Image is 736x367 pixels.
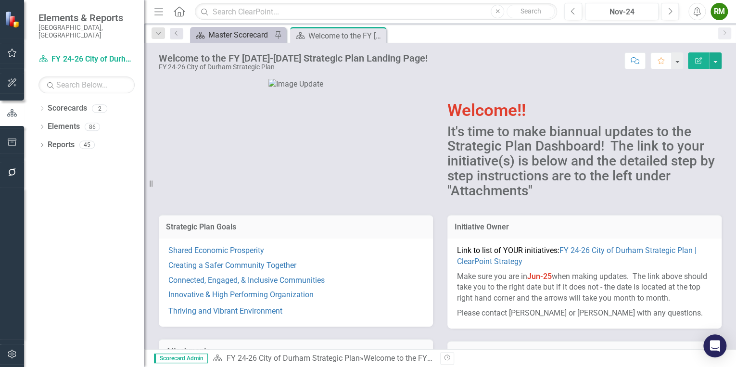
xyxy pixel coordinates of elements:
div: Welcome to the FY [DATE]-[DATE] Strategic Plan Landing Page! [363,354,576,363]
div: 2 [92,104,107,113]
p: Make sure you are in when making updates. The link above should take you to the right date but if... [457,269,712,306]
a: FY 24-26 City of Durham Strategic Plan [226,354,359,363]
button: Search [507,5,555,18]
img: Image Update [268,79,323,90]
button: RM [711,3,728,20]
a: Connected, Engaged, & Inclusive Communities [168,276,325,285]
small: [GEOGRAPHIC_DATA], [GEOGRAPHIC_DATA] [38,24,135,39]
h2: It's time to make biannual updates to the Strategic Plan Dashboard! The link to your initiative(s... [447,125,722,199]
a: Master Scorecard [192,29,272,41]
div: Welcome to the FY [DATE]-[DATE] Strategic Plan Landing Page! [308,30,384,42]
p: Please contact [PERSON_NAME] or [PERSON_NAME] with any questions. [457,306,712,319]
div: » [213,353,433,364]
img: ClearPoint Strategy [5,11,22,28]
a: FY 24-26 City of Durham Strategic Plan [38,54,135,65]
a: FY 24-26 City of Durham Strategic Plan | ClearPoint Strategy [457,246,697,266]
a: Creating a Safer Community Together [168,261,296,270]
input: Search ClearPoint... [195,3,557,20]
div: 45 [79,141,95,149]
a: Innovative & High Performing Organization [168,290,314,299]
h3: Strategic Plan Goals [166,223,426,231]
div: Master Scorecard [208,29,272,41]
a: Thriving and Vibrant Environment [168,306,282,316]
div: Welcome to the FY [DATE]-[DATE] Strategic Plan Landing Page! [159,53,428,63]
div: Nov-24 [588,6,655,18]
div: FY 24-26 City of Durham Strategic Plan [159,63,428,71]
a: Shared Economic Prosperity [168,246,264,255]
a: Reports [48,139,75,151]
div: 86 [85,123,100,131]
span: Welcome!! [447,101,526,120]
span: Elements & Reports [38,12,135,24]
h3: Initiative Owner [455,223,714,231]
a: Elements [48,121,80,132]
span: Scorecard Admin [154,354,208,363]
input: Search Below... [38,76,135,93]
button: Nov-24 [585,3,659,20]
h3: Notes [455,349,714,357]
a: Scorecards [48,103,87,114]
span: Search [520,7,541,15]
div: Open Intercom Messenger [703,334,726,357]
span: Link to list of YOUR initiatives: [457,246,697,266]
h3: Attachments [166,347,426,355]
strong: Jun-25 [527,272,552,281]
